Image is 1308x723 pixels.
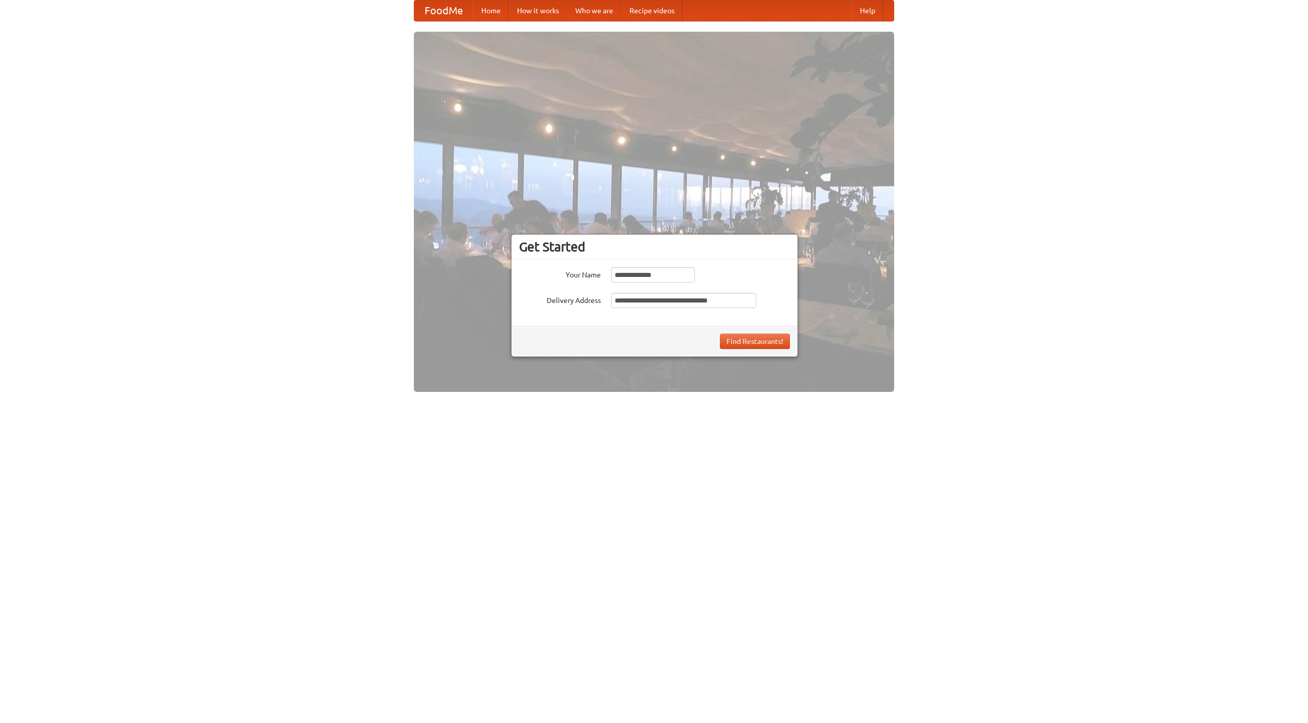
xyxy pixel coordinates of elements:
label: Your Name [519,267,601,280]
button: Find Restaurants! [720,334,790,349]
a: Who we are [567,1,621,21]
a: FoodMe [414,1,473,21]
a: Home [473,1,509,21]
h3: Get Started [519,239,790,254]
label: Delivery Address [519,293,601,306]
a: How it works [509,1,567,21]
a: Recipe videos [621,1,683,21]
a: Help [852,1,883,21]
